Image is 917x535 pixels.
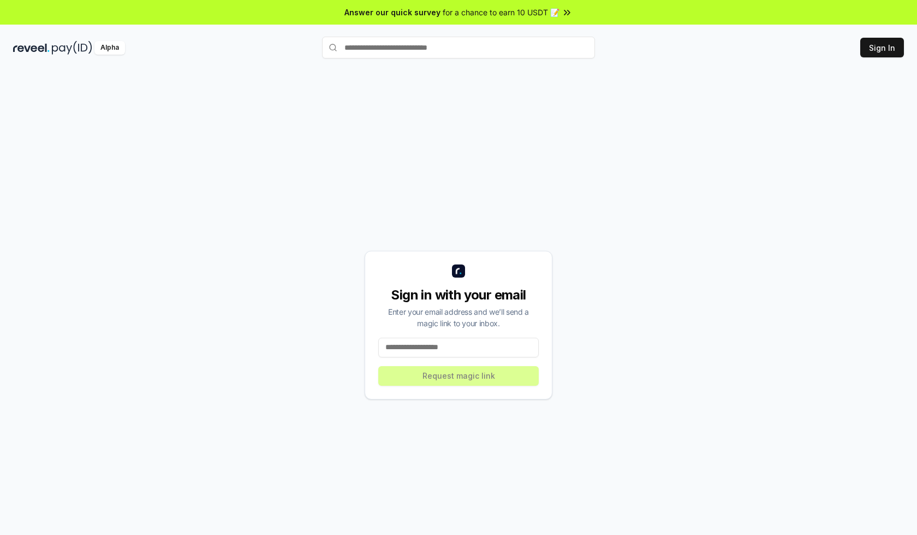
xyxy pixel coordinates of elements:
[344,7,440,18] span: Answer our quick survey
[860,38,904,57] button: Sign In
[94,41,125,55] div: Alpha
[443,7,559,18] span: for a chance to earn 10 USDT 📝
[378,306,539,329] div: Enter your email address and we’ll send a magic link to your inbox.
[452,264,465,278] img: logo_small
[52,41,92,55] img: pay_id
[13,41,50,55] img: reveel_dark
[378,286,539,304] div: Sign in with your email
